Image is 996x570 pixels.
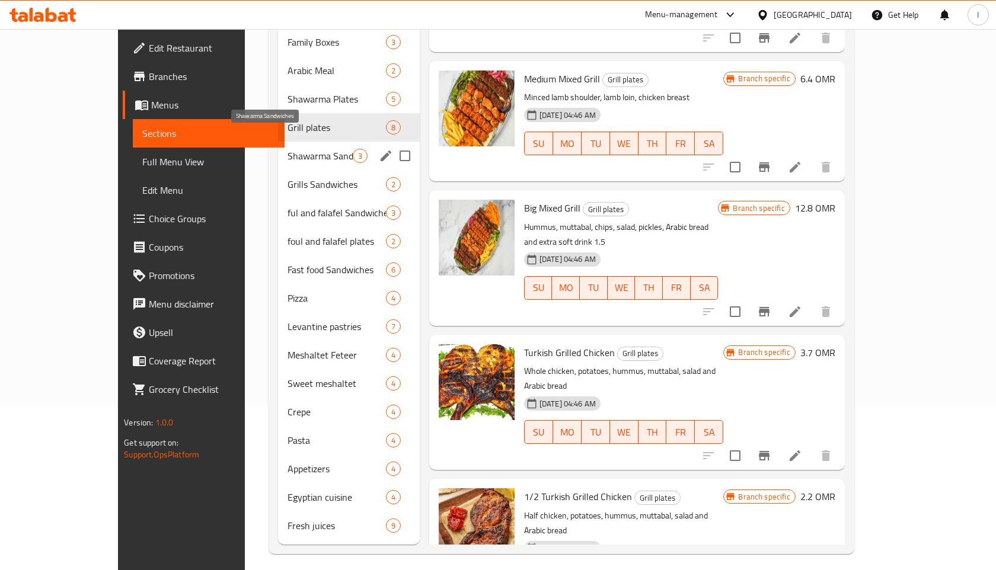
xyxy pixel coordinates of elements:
p: Whole chicken, potatoes, hummus, muttabal, salad and Arabic bread [524,364,724,393]
div: items [386,291,401,305]
span: 6 [387,264,400,276]
span: Meshaltet Feteer [288,348,386,362]
img: 1/2 Turkish Grilled Chicken [439,488,515,564]
div: items [386,490,401,504]
div: items [386,405,401,419]
span: ful and falafel Sandwiches [288,206,386,220]
span: Egyptian cuisine [288,490,386,504]
a: Menu disclaimer [123,290,285,318]
span: Grill plates [603,73,648,87]
span: SU [529,135,548,152]
a: Edit menu item [788,31,802,45]
a: Promotions [123,261,285,290]
span: Fresh juices [288,518,386,533]
a: Coupons [123,233,285,261]
span: MO [557,279,575,296]
div: foul and falafel plates2 [278,227,420,255]
span: [DATE] 04:46 AM [535,542,601,553]
p: Half chicken, potatoes, hummus, muttabal, salad and Arabic bread [524,508,724,538]
div: items [386,319,401,334]
span: foul and falafel plates [288,234,386,248]
button: Branch-specific-item [750,153,778,181]
span: Branch specific [733,491,794,502]
span: 7 [387,321,400,332]
span: Appetizers [288,462,386,476]
button: MO [553,420,582,444]
a: Edit Restaurant [123,34,285,62]
span: Coupons [149,240,275,254]
span: Medium Mixed Grill [524,70,600,88]
span: Family Boxes [288,35,386,49]
div: items [353,149,368,163]
div: items [386,348,401,362]
span: [DATE] 04:46 AM [535,110,601,121]
button: delete [812,441,840,470]
button: FR [666,132,695,155]
span: Sweet meshaltet [288,376,386,390]
div: items [386,518,401,533]
span: Full Menu View [142,155,275,169]
button: MO [553,132,582,155]
span: 4 [387,463,400,475]
div: Grill plates8 [278,113,420,142]
span: MO [558,135,577,152]
span: 3 [387,37,400,48]
div: Shawarma Plates5 [278,85,420,113]
a: Branches [123,62,285,91]
div: Grill plates [583,202,629,216]
span: WE [612,279,631,296]
button: SU [524,132,553,155]
span: Promotions [149,268,275,283]
div: Levantine pastries [288,319,386,334]
span: SA [695,279,714,296]
div: items [386,462,401,476]
h6: 3.7 OMR [800,344,835,361]
span: Select to update [723,25,748,50]
span: FR [671,424,690,441]
a: Choice Groups [123,204,285,233]
button: WE [610,420,639,444]
button: SA [695,132,723,155]
a: Edit menu item [788,160,802,174]
span: Branch specific [728,203,789,214]
span: Shawarma Sandwiches [288,149,353,163]
span: 2 [387,236,400,247]
div: ful and falafel Sandwiches3 [278,198,420,227]
div: Crepe [288,405,386,419]
span: Menu disclaimer [149,297,275,311]
span: 2 [387,65,400,76]
span: Upsell [149,325,275,340]
button: TU [582,132,610,155]
span: 3 [387,207,400,219]
button: TU [582,420,610,444]
span: Grocery Checklist [149,382,275,396]
span: Fast food Sandwiches [288,262,386,277]
span: 8 [387,122,400,133]
a: Edit Menu [133,176,285,204]
a: Full Menu View [133,148,285,176]
h6: 2.2 OMR [800,488,835,505]
img: Medium Mixed Grill [439,71,515,146]
span: Edit Menu [142,183,275,197]
span: Shawarma Plates [288,92,386,106]
span: FR [668,279,686,296]
a: Menus [123,91,285,119]
div: Fast food Sandwiches6 [278,255,420,284]
div: items [386,206,401,220]
button: FR [666,420,695,444]
a: Coverage Report [123,347,285,375]
span: Select to update [723,299,748,324]
span: Arabic Meal [288,63,386,78]
span: Turkish Grilled Chicken [524,344,615,361]
span: 1/2 Turkish Grilled Chicken [524,488,632,505]
span: Select to update [723,443,748,468]
div: Grill plates [602,73,649,87]
div: Arabic Meal2 [278,56,420,85]
button: TU [580,276,608,300]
